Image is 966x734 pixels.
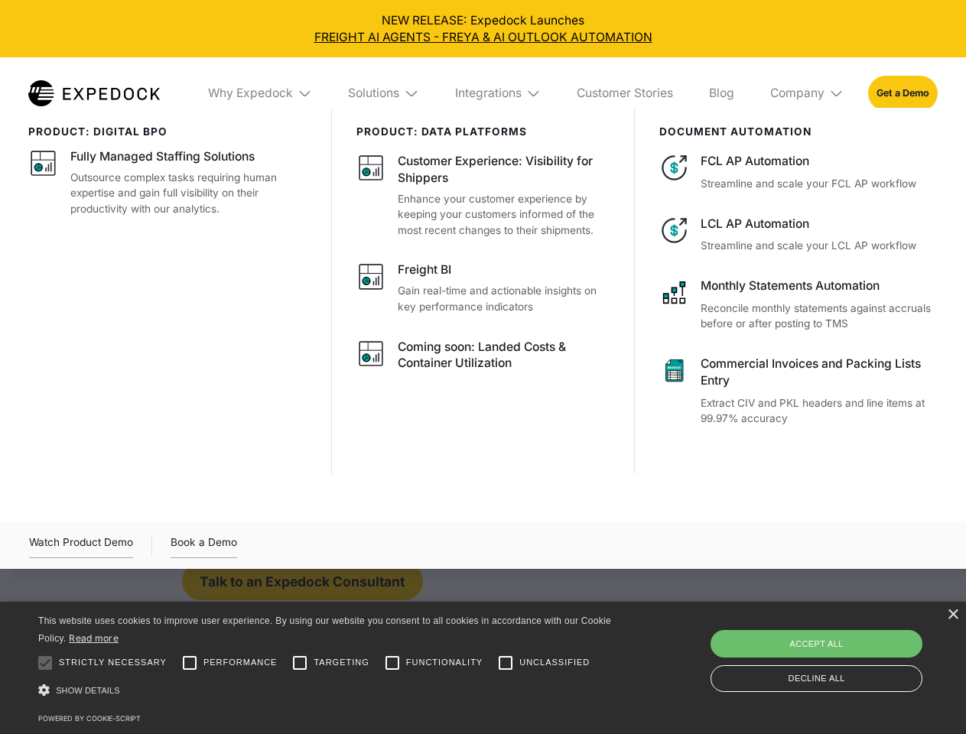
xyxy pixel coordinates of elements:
a: Read more [69,632,119,644]
a: Customer Stories [564,57,685,129]
div: Solutions [337,57,431,129]
span: Performance [203,656,278,669]
div: PRODUCT: data platforms [356,125,611,138]
a: Coming soon: Landed Costs & Container Utilization [356,339,611,377]
a: Customer Experience: Visibility for ShippersEnhance your customer experience by keeping your cust... [356,153,611,238]
span: Unclassified [519,656,590,669]
a: Fully Managed Staffing SolutionsOutsource complex tasks requiring human expertise and gain full v... [28,148,307,216]
div: LCL AP Automation [701,216,937,232]
a: Monthly Statements AutomationReconcile monthly statements against accruals before or after postin... [659,278,938,332]
div: product: digital bpo [28,125,307,138]
div: Why Expedock [196,57,324,129]
p: Outsource complex tasks requiring human expertise and gain full visibility on their productivity ... [70,170,307,217]
div: Company [758,57,856,129]
a: LCL AP AutomationStreamline and scale your LCL AP workflow [659,216,938,254]
div: Coming soon: Landed Costs & Container Utilization [398,339,610,372]
div: document automation [659,125,938,138]
div: Integrations [443,57,553,129]
div: FCL AP Automation [701,153,937,170]
a: Get a Demo [868,76,938,110]
p: Extract CIV and PKL headers and line items at 99.97% accuracy [701,395,937,427]
a: Freight BIGain real-time and actionable insights on key performance indicators [356,261,611,314]
div: Solutions [348,86,399,101]
a: FREIGHT AI AGENTS - FREYA & AI OUTLOOK AUTOMATION [12,29,955,46]
a: Book a Demo [171,534,237,558]
span: Show details [56,686,120,695]
div: Commercial Invoices and Packing Lists Entry [701,356,937,389]
a: open lightbox [29,534,133,558]
a: Powered by cookie-script [38,714,141,723]
p: Streamline and scale your FCL AP workflow [701,176,937,192]
div: Freight BI [398,261,451,278]
span: Targeting [314,656,369,669]
div: Watch Product Demo [29,534,133,558]
p: Reconcile monthly statements against accruals before or after posting to TMS [701,300,937,332]
div: Show details [38,680,616,701]
a: Blog [697,57,746,129]
div: Why Expedock [208,86,293,101]
p: Gain real-time and actionable insights on key performance indicators [398,283,610,314]
div: NEW RELEASE: Expedock Launches [12,12,955,46]
div: Integrations [455,86,522,101]
a: Commercial Invoices and Packing Lists EntryExtract CIV and PKL headers and line items at 99.97% a... [659,356,938,427]
p: Streamline and scale your LCL AP workflow [701,238,937,254]
span: This website uses cookies to improve user experience. By using our website you consent to all coo... [38,615,611,644]
p: Enhance your customer experience by keeping your customers informed of the most recent changes to... [398,191,610,239]
div: Company [770,86,825,101]
iframe: Chat Widget [711,569,966,734]
div: Customer Experience: Visibility for Shippers [398,153,610,187]
span: Functionality [406,656,483,669]
div: Fully Managed Staffing Solutions [70,148,255,165]
span: Strictly necessary [59,656,167,669]
a: FCL AP AutomationStreamline and scale your FCL AP workflow [659,153,938,191]
div: Monthly Statements Automation [701,278,937,294]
